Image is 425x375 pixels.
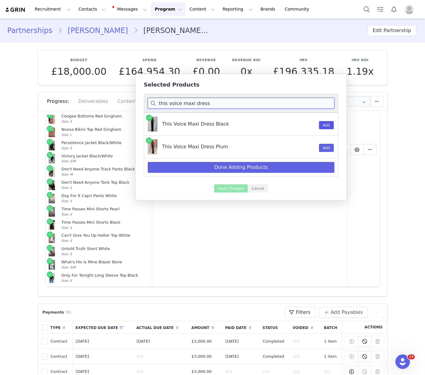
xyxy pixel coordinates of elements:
div: Persistence Jacket Black/White [61,140,149,146]
img: AE41915E-E10B-4616-B68B-A7A1A99F7DB2.jpg [49,207,55,217]
div: Content [113,92,141,110]
img: grin logo [5,7,26,13]
iframe: Intercom live chat [395,354,410,369]
span: Size: S [61,212,72,216]
td: [DATE] [134,334,188,349]
img: white-fox-this-voice-maxi-dress-black-25.6.25-2.jpg [148,117,157,132]
span: Size: S [61,279,72,282]
td: [DATE] [222,349,260,364]
td: N/A [134,349,188,364]
span: Size: S [61,199,72,203]
div: Coogee Bottoms Red Gingham [61,114,149,119]
p: 0x [232,66,261,77]
input: Search products [148,98,334,109]
img: white-fox-persistence-jacket-black--ace-high-waisted-leggings-black-white.14.08.25.01.jpg [49,141,55,150]
th: Actual Due Date [134,321,188,334]
button: Contacts [75,2,110,16]
span: Size: L [61,133,72,137]
span: Filters [296,309,311,316]
div: Don't Need Anyone Track Pants Black [61,167,149,172]
span: £196,335.18 [273,66,334,77]
button: Add Payables [319,307,368,318]
button: Profile [401,5,420,14]
a: Tasks [374,2,387,16]
td: 1 item [321,334,342,349]
img: white-fox-only-for-tonight-long-sleeve-top-black-black-17.6.25-02.jpg [49,273,55,283]
button: Add [319,144,334,152]
img: white-fox-victory-jacket-black--ace-high-waisted-leggings-black-white.14.08.25.01.jpg [49,154,55,163]
p: IMV [273,58,334,63]
div: Noosa Bikini Top Red Gingham [61,127,149,132]
a: Community [281,2,316,16]
a: Partnerships [7,25,58,36]
button: Filters [285,307,316,318]
img: Image2_de36ac86-76b1-4b6c-b8de-d9850836f037.jpg [49,260,55,270]
p: Revenue [192,58,220,63]
img: white-fox-playing-mermaids-tank-top-white-day-for-it-capri-pants-white.19.04.25.01.jpg [49,194,55,203]
img: white-fox-this-voice-maxi-dress-plum-25.6.25-3.jpg [148,139,157,154]
div: Day For It Capri Pants White [61,193,149,199]
td: Contract [48,349,73,364]
span: 13 [408,354,415,359]
div: Time Passes Mini Shorts Black [61,220,149,225]
td: 1 item [321,349,342,364]
th: Voided [290,321,321,334]
a: Brands [257,2,281,16]
img: white-fox-can_t-give-you-up-halter-top-white-vintage-hills-shorts-white.30.5.25.01.jpg [49,233,55,243]
button: Cancel [248,184,268,192]
a: [PERSON_NAME] [62,25,133,36]
span: £18,000.00 [51,66,107,77]
span: (6) [66,309,71,315]
span: Size: S [61,226,72,229]
span: Size: S [61,120,72,123]
img: noosa-bikini-top-coogee-bottoms-red-gingham_27.03.2504.jpg [49,114,55,124]
button: Save Changes [214,184,248,192]
img: 1.B16D1506-D090-4FCC-BC76-9C4CC1B5EFE5.jpg [49,220,55,230]
div: What's His Is Mine Blazer Bone [61,260,149,265]
span: Size: S/M [61,265,76,269]
div: Don't Need Anyone Tank Top Black [61,180,149,185]
div: Untold Truth Short White [61,246,149,252]
p: IMV ROI [346,58,374,63]
span: £0.00 [192,66,220,77]
span: £164,954.30 [119,66,180,77]
span: Size: S [61,239,72,242]
button: Edit Partnership [368,25,416,36]
button: Program [151,2,185,16]
th: Batch [321,321,342,334]
button: Messages [110,2,151,16]
span: £3,000.00 [192,354,211,359]
button: Content [186,2,219,16]
td: [DATE] [73,349,134,364]
p: Budget [51,58,107,63]
h5: Selected Products [144,82,338,88]
th: Paid Date [222,321,260,334]
td: N/A [290,334,321,349]
img: white-fox-don_t-need-anyone-tank-top-black-don_t-need-anyone-track-pants-black-22.7.25-4_e9dbe9a9... [49,180,55,190]
p: Revenue ROI [232,58,261,63]
button: Recruitment [31,2,75,16]
div: Victory Jacket Black/White [61,154,149,159]
div: This Voice Maxi Dress Plum [162,139,289,150]
div: This Voice Maxi Dress Black [162,117,289,128]
span: £3,000.00 [192,339,211,344]
th: Status [260,321,290,334]
td: Completed [260,334,290,349]
div: Can't Give You Up Halter Top White [61,233,149,238]
span: Size: S/M [61,159,76,163]
span: Size: S [61,146,72,150]
th: Expected Due Date [73,321,134,334]
span: Size: M [61,173,72,176]
button: Search [360,2,373,16]
th: Actions [342,321,387,334]
img: noosa-bikini-top-coogee-bottoms-red-gingham_27.03.2502.jpg [49,127,55,137]
span: Size: S [61,186,72,189]
div: Only For Tonight Long Sleeve Top Black [61,273,149,278]
td: [DATE] [222,334,260,349]
div: Time Passes Mini Shorts Pearl [61,207,149,212]
p: Month 2 Invoice handed to [PERSON_NAME] - [DATE] [2,2,167,7]
img: white-fox-don_t-need-anyone-tank-top-black-don_t-need-anyone-track-pants-black-22.7.25-6.jpg [49,167,55,177]
td: Contract [48,334,73,349]
div: Progress: [47,92,74,110]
